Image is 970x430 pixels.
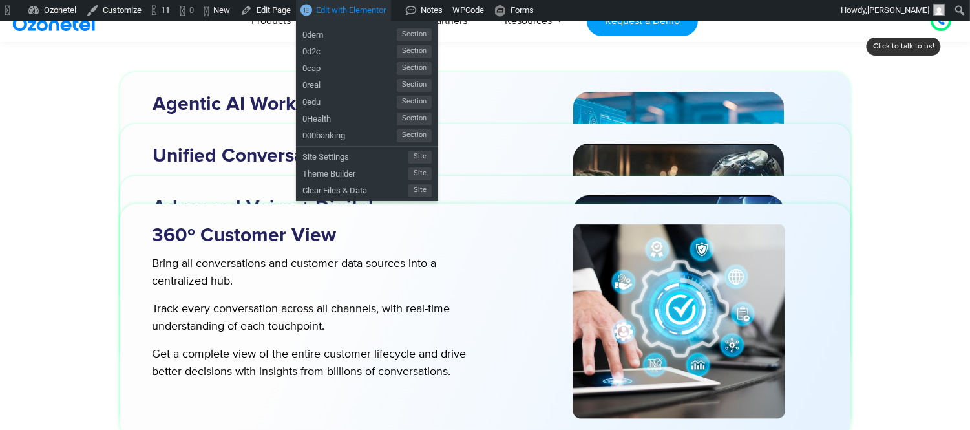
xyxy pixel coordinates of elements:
[296,147,438,164] a: Site SettingsSite
[397,28,432,41] span: Section
[153,195,514,220] h3: Advanced Voice + Digital
[153,144,514,169] h3: Unified Conversations
[296,164,438,180] a: Theme BuilderSite
[408,184,432,197] span: Site
[302,109,397,125] span: 0Health
[296,125,438,142] a: 000bankingSection
[302,75,397,92] span: 0real
[296,58,438,75] a: 0capSection
[408,167,432,180] span: Site
[397,113,432,125] span: Section
[867,5,929,15] span: [PERSON_NAME]
[302,164,408,180] span: Theme Builder
[296,180,438,197] a: Clear Files & DataSite
[153,92,514,117] h3: Agentic AI Workflow
[296,109,438,125] a: 0HealthSection
[302,58,397,75] span: 0cap
[397,96,432,109] span: Section
[302,125,397,142] span: 000banking
[153,224,514,249] h3: 360º Customer View
[302,25,397,41] span: 0dem
[397,129,432,142] span: Section
[397,79,432,92] span: Section
[153,256,488,291] p: Bring all conversations and customer data sources into a centralized hub.
[587,6,697,36] a: Request a Demo
[302,92,397,109] span: 0edu
[316,5,386,15] span: Edit with Elementor
[296,75,438,92] a: 0realSection
[296,92,438,109] a: 0eduSection
[302,41,397,58] span: 0d2c
[408,151,432,164] span: Site
[302,147,408,164] span: Site Settings
[296,41,438,58] a: 0d2cSection
[296,25,438,41] a: 0demSection
[302,180,408,197] span: Clear Files & Data
[397,45,432,58] span: Section
[397,62,432,75] span: Section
